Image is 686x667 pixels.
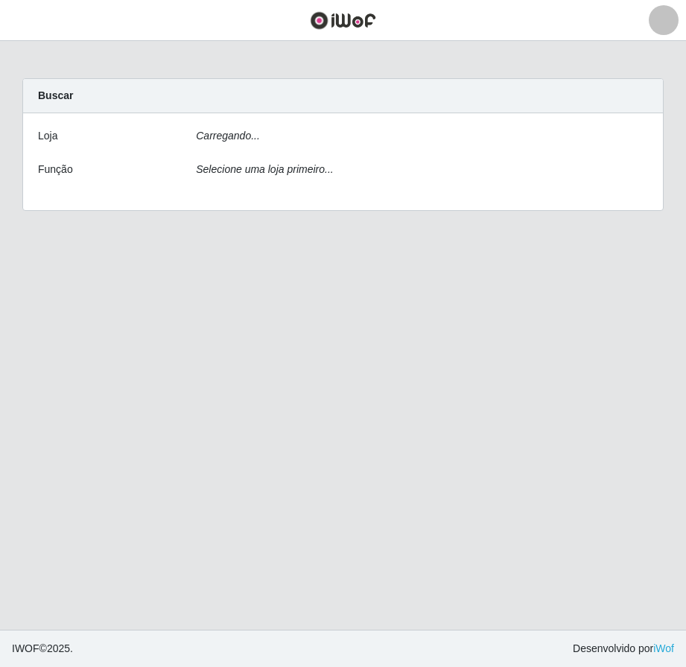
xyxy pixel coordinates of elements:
span: © 2025 . [12,641,73,657]
span: Desenvolvido por [573,641,674,657]
label: Loja [38,128,57,144]
strong: Buscar [38,89,73,101]
a: iWof [653,642,674,654]
label: Função [38,162,73,177]
span: IWOF [12,642,39,654]
i: Carregando... [196,130,260,142]
img: CoreUI Logo [310,11,376,30]
i: Selecione uma loja primeiro... [196,163,333,175]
